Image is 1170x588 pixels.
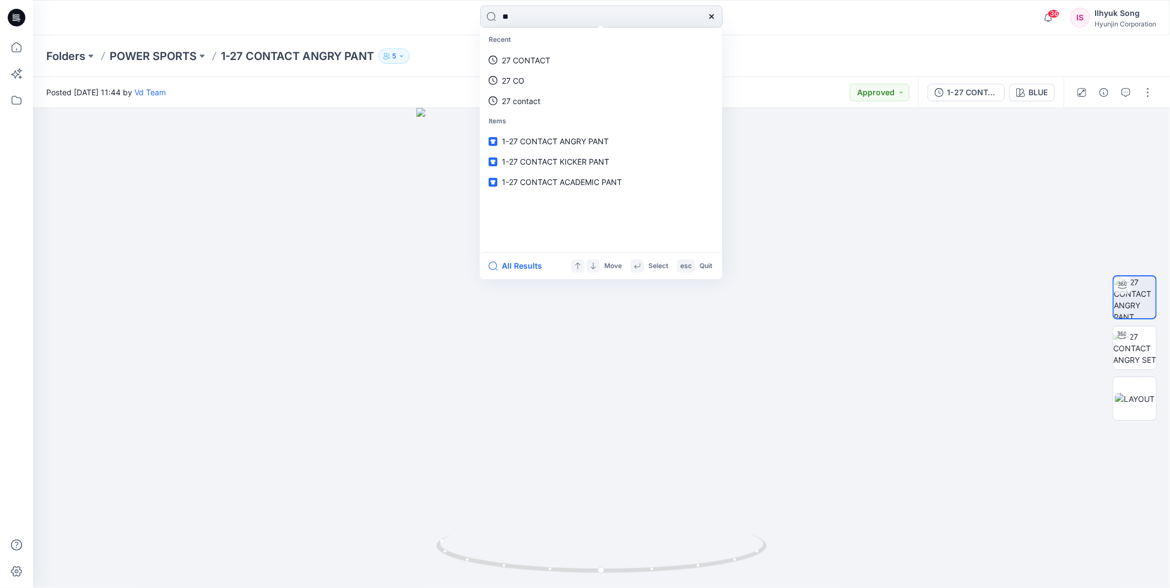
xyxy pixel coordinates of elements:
span: 1-27 CONTACT ACADEMIC PANT [502,177,622,187]
p: Move [604,260,622,272]
span: 1-27 CONTACT ANGRY PANT [502,137,609,146]
div: Ilhyuk Song [1095,7,1156,20]
a: 27 CONTACT [482,50,720,70]
p: Select [648,260,668,272]
a: 27 contact [482,91,720,111]
a: 1-27 CONTACT ANGRY PANT [482,131,720,151]
a: Vd Team [134,88,166,97]
div: IS [1070,8,1090,28]
div: Hyunjin Corporation [1095,20,1156,28]
button: All Results [489,259,549,273]
p: esc [680,260,692,272]
span: Posted [DATE] 11:44 by [46,86,166,98]
a: Folders [46,48,85,64]
a: 1-27 CONTACT KICKER PANT [482,151,720,172]
img: LAYOUT [1115,393,1155,405]
button: 5 [378,48,410,64]
p: Items [482,111,720,132]
button: Details [1095,84,1113,101]
p: Quit [700,260,712,272]
p: 27 CO [502,75,524,86]
a: 27 CO [482,70,720,91]
p: 5 [392,50,396,62]
p: Recent [482,30,720,50]
span: 1-27 CONTACT KICKER PANT [502,157,609,166]
button: 1-27 CONTACT ANGRY PANT [928,84,1005,101]
a: 1-27 CONTACT ACADEMIC PANT [482,172,720,192]
div: 1-27 CONTACT ANGRY PANT [947,86,998,99]
span: 36 [1048,9,1060,18]
a: POWER SPORTS [110,48,197,64]
div: BLUE [1028,86,1048,99]
p: 27 CONTACT [502,55,550,66]
button: BLUE [1009,84,1055,101]
p: 27 contact [502,95,540,107]
img: 1-27 CONTACT ANGRY PANT [1114,276,1156,318]
img: 1-27 CONTACT ANGRY SET [1113,331,1156,366]
p: 1-27 CONTACT ANGRY PANT [221,48,374,64]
